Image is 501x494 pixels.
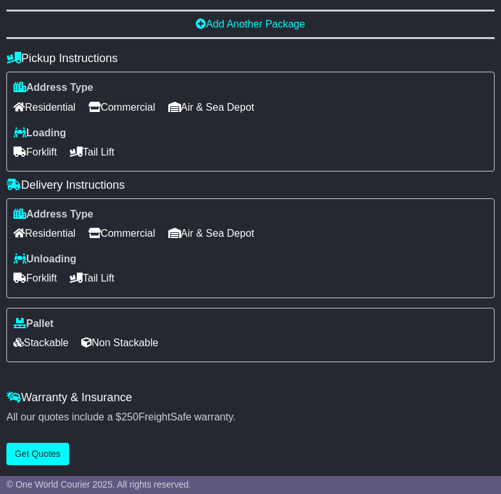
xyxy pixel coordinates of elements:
[6,443,69,465] button: Get Quotes
[196,19,305,29] a: Add Another Package
[168,97,255,117] span: Air & Sea Depot
[13,142,57,162] span: Forklift
[6,52,495,65] h4: Pickup Instructions
[6,391,495,404] h4: Warranty & Insurance
[6,411,495,423] div: All our quotes include a $ FreightSafe warranty.
[6,479,191,490] span: © One World Courier 2025. All rights reserved.
[88,223,155,243] span: Commercial
[13,81,93,93] label: Address Type
[70,268,115,288] span: Tail Lift
[13,223,76,243] span: Residential
[13,97,76,117] span: Residential
[6,179,495,192] h4: Delivery Instructions
[88,97,155,117] span: Commercial
[70,142,115,162] span: Tail Lift
[13,127,66,139] label: Loading
[168,223,255,243] span: Air & Sea Depot
[13,317,54,330] label: Pallet
[81,333,158,353] span: Non Stackable
[13,268,57,288] span: Forklift
[13,333,68,353] span: Stackable
[13,253,76,265] label: Unloading
[13,208,93,220] label: Address Type
[122,411,139,422] span: 250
